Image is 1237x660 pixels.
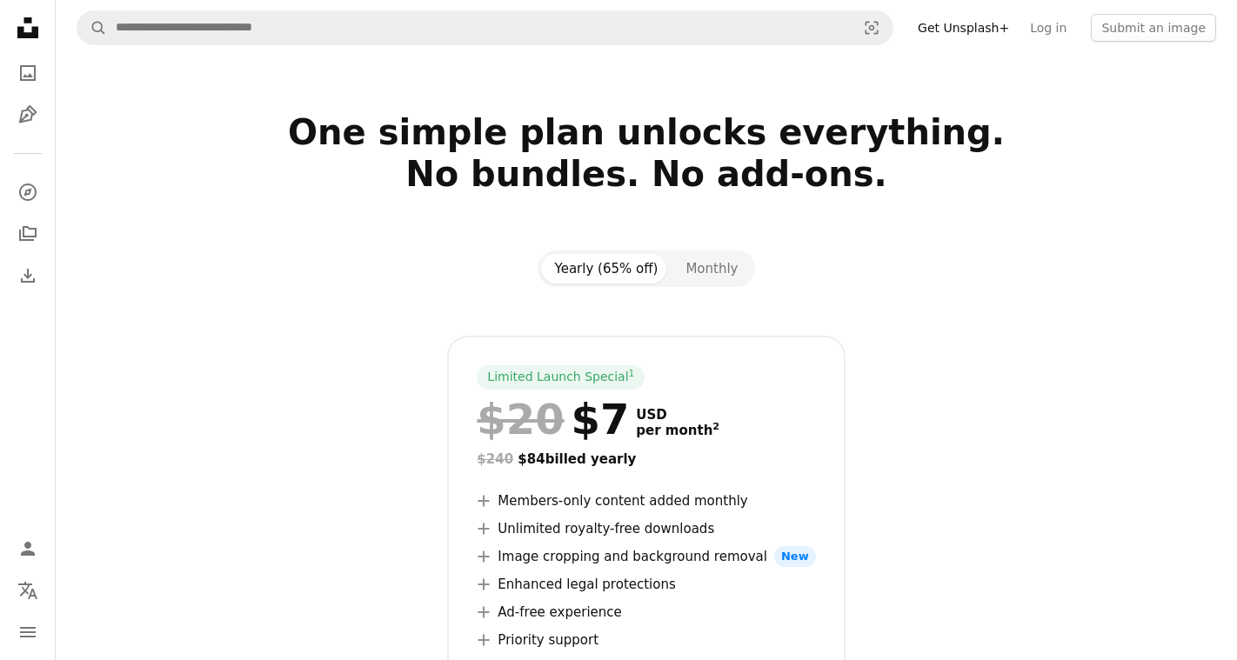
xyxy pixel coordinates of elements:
button: Search Unsplash [77,11,107,44]
span: per month [636,423,719,438]
button: Menu [10,615,45,650]
button: Language [10,573,45,608]
li: Enhanced legal protections [477,574,815,595]
a: Collections [10,217,45,251]
a: 1 [625,369,639,386]
button: Monthly [672,254,752,283]
sup: 2 [712,421,719,432]
li: Members-only content added monthly [477,490,815,511]
div: $7 [477,397,629,442]
button: Visual search [851,11,893,44]
a: Download History [10,258,45,293]
span: $20 [477,397,564,442]
button: Submit an image [1091,14,1216,42]
a: Explore [10,175,45,210]
button: Yearly (65% off) [541,254,672,283]
h2: One simple plan unlocks everything. No bundles. No add-ons. [83,111,1210,237]
a: Log in / Sign up [10,531,45,566]
a: Get Unsplash+ [907,14,1020,42]
li: Image cropping and background removal [477,546,815,567]
sup: 1 [629,368,635,378]
span: USD [636,407,719,423]
a: Log in [1020,14,1077,42]
div: $84 billed yearly [477,449,815,470]
li: Ad-free experience [477,602,815,623]
a: Illustrations [10,97,45,132]
span: $240 [477,451,513,467]
form: Find visuals sitewide [77,10,893,45]
a: Photos [10,56,45,90]
div: Limited Launch Special [477,365,645,390]
li: Priority support [477,630,815,650]
li: Unlimited royalty-free downloads [477,518,815,539]
a: 2 [709,423,723,438]
span: New [774,546,816,567]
